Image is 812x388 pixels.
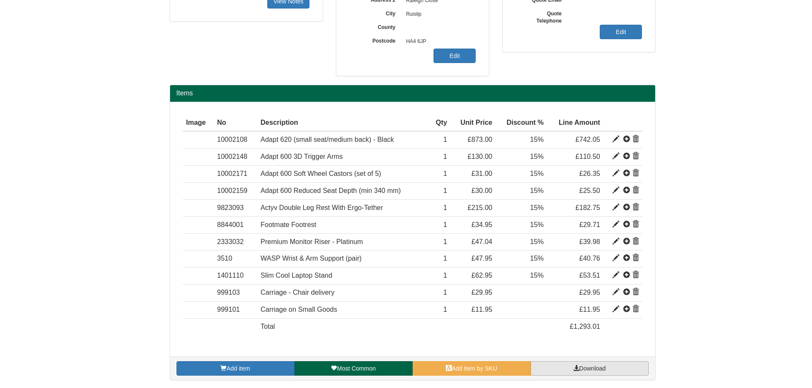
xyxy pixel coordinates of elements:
span: 15% [530,153,544,160]
span: £26.35 [579,170,600,177]
td: 10002171 [214,166,257,183]
span: £11.95 [579,306,600,313]
span: Add item by SKU [452,365,497,372]
span: Most Common [337,365,376,372]
span: £215.00 [468,204,492,211]
span: Carriage - Chair delivery [260,289,334,296]
td: 3510 [214,250,257,267]
span: 1 [443,238,447,245]
td: 1401110 [214,267,257,285]
span: £29.71 [579,221,600,228]
td: 999103 [214,285,257,302]
label: County [349,21,402,31]
a: Edit [433,49,476,63]
th: Description [257,115,429,132]
td: 10002108 [214,131,257,148]
label: City [349,8,402,17]
span: Slim Cool Laptop Stand [260,272,332,279]
span: Adapt 600 Soft Wheel Castors (set of 5) [260,170,381,177]
span: Footmate Footrest [260,221,316,228]
label: Quote Telephone [515,8,568,25]
span: Carriage on Small Goods [260,306,337,313]
span: £182.75 [575,204,600,211]
td: 9823093 [214,199,257,216]
span: 15% [530,238,544,245]
span: 1 [443,306,447,313]
span: £47.95 [471,255,492,262]
span: 1 [443,153,447,160]
span: £53.51 [579,272,600,279]
label: Postcode [349,35,402,45]
span: 1 [443,204,447,211]
span: Actyv Double Leg Rest With Ergo-Tether [260,204,383,211]
a: Download [531,361,649,376]
span: £34.95 [471,221,492,228]
th: Discount % [496,115,547,132]
span: £29.95 [579,289,600,296]
th: Line Amount [547,115,604,132]
span: £742.05 [575,136,600,143]
td: Total [257,318,429,335]
span: 15% [530,136,544,143]
a: Edit [600,25,642,39]
span: Adapt 600 Reduced Seat Depth (min 340 mm) [260,187,401,194]
th: Qty [429,115,451,132]
span: £40.76 [579,255,600,262]
span: Adapt 620 (small seat/medium back) - Black [260,136,394,143]
th: No [214,115,257,132]
span: £110.50 [575,153,600,160]
span: £25.50 [579,187,600,194]
span: £29.95 [471,289,492,296]
span: Add item [226,365,250,372]
span: £873.00 [468,136,492,143]
span: 1 [443,255,447,262]
span: £47.04 [471,238,492,245]
span: Ruislip [402,8,476,21]
span: 15% [530,272,544,279]
span: 15% [530,204,544,211]
span: Download [579,365,606,372]
span: WASP Wrist & Arm Support (pair) [260,255,361,262]
span: £11.95 [471,306,492,313]
span: £62.95 [471,272,492,279]
th: Image [183,115,214,132]
span: HA4 6JP [402,35,476,49]
span: 15% [530,170,544,177]
td: 999101 [214,301,257,318]
h2: Items [176,89,649,97]
span: Adapt 600 3D Trigger Arms [260,153,343,160]
span: 15% [530,255,544,262]
span: Premium Monitor Riser - Platinum [260,238,363,245]
span: 1 [443,289,447,296]
th: Unit Price [451,115,496,132]
span: 1 [443,170,447,177]
span: 15% [530,187,544,194]
span: £1,293.01 [570,323,600,330]
td: 10002148 [214,149,257,166]
td: 8844001 [214,216,257,233]
span: 1 [443,221,447,228]
span: 15% [530,221,544,228]
span: 1 [443,187,447,194]
span: £39.98 [579,238,600,245]
span: £31.00 [471,170,492,177]
span: 1 [443,136,447,143]
td: 2333032 [214,233,257,250]
span: £130.00 [468,153,492,160]
span: 1 [443,272,447,279]
span: £30.00 [471,187,492,194]
td: 10002159 [214,183,257,200]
